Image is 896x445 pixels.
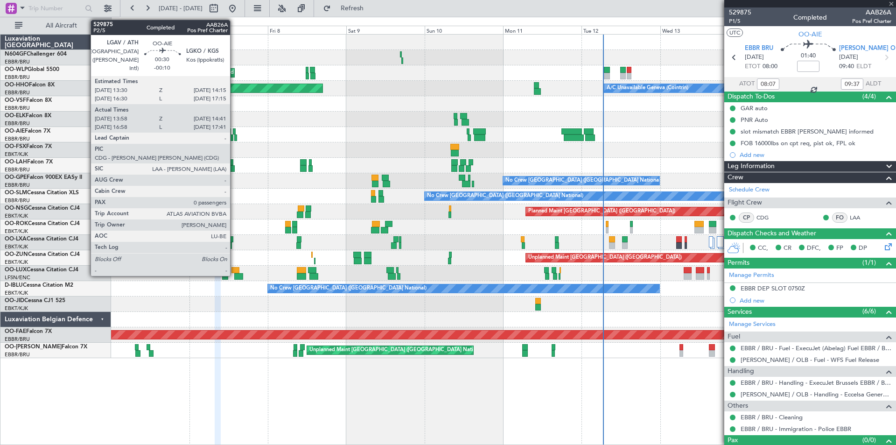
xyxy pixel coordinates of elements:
div: PNR Auto [741,116,768,124]
a: EBBR / BRU - Cleaning [741,413,803,421]
span: OO-FSX [5,144,26,149]
button: All Aircraft [10,18,101,33]
a: Manage Permits [729,271,774,280]
div: FOB 16000lbs on cpt req, pist ok, FPL ok [741,139,855,147]
a: EBKT/KJK [5,228,28,235]
a: OO-JIDCessna CJ1 525 [5,298,65,304]
div: Add new [740,151,891,159]
a: EBBR/BRU [5,135,30,142]
a: EBBR/BRU [5,336,30,343]
a: LFSN/ENC [5,274,30,281]
span: [DATE] [839,53,858,62]
span: EBBR BRU [745,44,773,53]
a: EBKT/KJK [5,259,28,266]
span: Flight Crew [728,198,762,208]
a: EBBR/BRU [5,58,30,65]
span: Services [728,307,752,318]
div: CP [739,212,754,223]
a: OO-AIEFalcon 7X [5,128,50,134]
a: LAA [850,213,871,222]
a: OO-ELKFalcon 8X [5,113,51,119]
div: No Crew [GEOGRAPHIC_DATA] ([GEOGRAPHIC_DATA] National) [427,189,583,203]
div: [DATE] [113,19,129,27]
div: Thu 7 [189,26,268,34]
button: Refresh [319,1,375,16]
span: ATOT [739,79,755,89]
div: Mon 11 [503,26,581,34]
span: ALDT [866,79,881,89]
div: Add new [740,297,891,304]
span: Fuel [728,332,740,342]
span: OO-GPE [5,175,27,180]
a: CDG [756,213,777,222]
span: 529875 [729,7,751,17]
a: OO-LUXCessna Citation CJ4 [5,267,78,273]
input: Trip Number [28,1,82,15]
span: OO-WLP [5,67,28,72]
div: Tue 12 [581,26,660,34]
a: EBBR / BRU - Fuel - ExecuJet (Abelag) Fuel EBBR / BRU [741,344,891,352]
div: A/C Unavailable Geneva (Cointrin) [607,81,688,95]
span: OO-AIE [5,128,25,134]
div: Wed 6 [111,26,189,34]
a: EBKT/KJK [5,290,28,297]
span: P1/5 [729,17,751,25]
div: FO [832,212,847,223]
span: OO-ROK [5,221,28,226]
span: OO-NSG [5,205,28,211]
div: slot mismatch EBBR [PERSON_NAME] informed [741,127,874,135]
div: Unplanned Maint [GEOGRAPHIC_DATA] ([GEOGRAPHIC_DATA] National) [309,343,485,357]
div: Planned Maint [GEOGRAPHIC_DATA] ([GEOGRAPHIC_DATA]) [528,205,675,219]
a: OO-ROKCessna Citation CJ4 [5,221,80,226]
span: Crew [728,172,743,183]
a: OO-FSXFalcon 7X [5,144,52,149]
a: OO-GPEFalcon 900EX EASy II [5,175,82,180]
div: Unplanned Maint [GEOGRAPHIC_DATA] ([GEOGRAPHIC_DATA]) [528,251,682,265]
span: OO-LXA [5,236,27,242]
span: OO-ZUN [5,252,28,257]
div: Completed [793,13,827,22]
div: No Crew [GEOGRAPHIC_DATA] ([GEOGRAPHIC_DATA] National) [270,282,427,296]
span: [DATE] - [DATE] [159,4,203,13]
span: 09:40 [839,62,854,71]
a: EBBR/BRU [5,120,30,127]
a: EBKT/KJK [5,243,28,250]
span: Refresh [333,5,372,12]
a: EBBR/BRU [5,105,30,112]
span: D-IBLU [5,283,23,288]
span: OO-[PERSON_NAME] [5,344,62,350]
a: D-IBLUCessna Citation M2 [5,283,73,288]
a: OO-LAHFalcon 7X [5,159,53,165]
span: Others [728,401,748,411]
span: Dispatch Checks and Weather [728,228,816,239]
a: OO-WLPGlobal 5500 [5,67,59,72]
span: AAB26A [852,7,891,17]
a: EBBR/BRU [5,182,30,189]
div: No Crew [GEOGRAPHIC_DATA] ([GEOGRAPHIC_DATA] National) [505,174,662,188]
a: OO-[PERSON_NAME]Falcon 7X [5,344,87,350]
span: [DATE] [745,53,764,62]
span: Leg Information [728,161,775,172]
span: (1/1) [862,258,876,268]
a: EBBR / BRU - Immigration - Police EBBR [741,425,851,433]
a: OO-NSGCessna Citation CJ4 [5,205,80,211]
span: OO-SLM [5,190,27,196]
span: OO-LAH [5,159,27,165]
div: Wed 13 [660,26,739,34]
span: CC, [758,244,768,253]
a: EBKT/KJK [5,151,28,158]
a: EBBR/BRU [5,197,30,204]
span: Handling [728,366,754,377]
span: OO-HHO [5,82,29,88]
div: Fri 8 [268,26,346,34]
span: ELDT [856,62,871,71]
a: EBKT/KJK [5,212,28,219]
div: Sat 9 [346,26,425,34]
button: UTC [727,28,743,37]
a: EBBR/BRU [5,89,30,96]
div: Sun 10 [425,26,503,34]
a: EBBR/BRU [5,166,30,173]
span: OO-LUX [5,267,27,273]
a: OO-SLMCessna Citation XLS [5,190,79,196]
span: (6/6) [862,306,876,316]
